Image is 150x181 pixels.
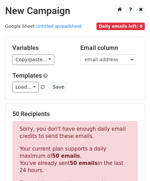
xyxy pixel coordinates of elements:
h5: Variables [12,44,70,52]
span: Daily emails left: 0 [96,23,145,30]
a: Daily emails left: 0 [96,24,145,29]
strong: 50 emails [52,153,80,159]
h5: 50 Recipients [12,110,138,118]
a: Copy/paste... [12,54,54,65]
h5: Email column [80,44,138,52]
p: Your current plan supports a daily maximum of . You've already sent in the last 24 hours. [20,145,130,174]
p: Sorry, you don't have enough daily email credits to send these emails. [20,126,130,140]
small: Google Sheet: [5,24,82,29]
a: Templates [12,72,42,79]
button: Save [49,82,67,92]
a: Load... [12,82,39,92]
strong: 50 emails [70,160,97,166]
h2: New Campaign [5,5,145,17]
a: Untitled spreadsheet [36,24,82,29]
